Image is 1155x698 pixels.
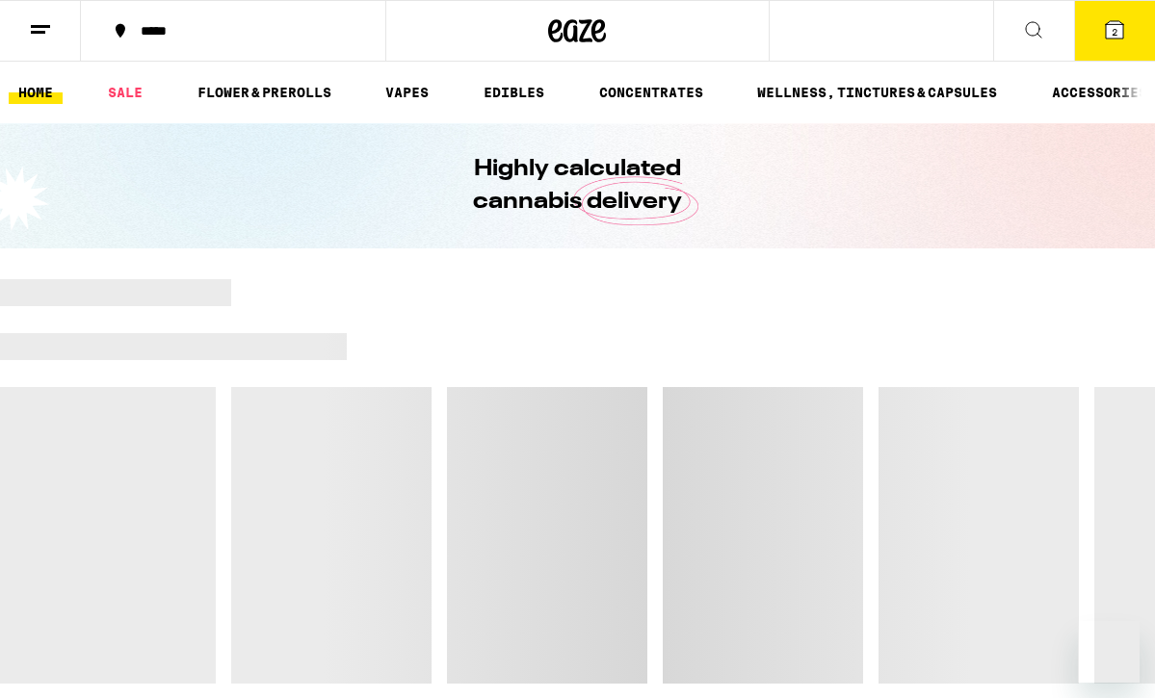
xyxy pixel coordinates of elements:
button: 2 [1074,1,1155,61]
iframe: Button to launch messaging window [1078,621,1140,683]
a: WELLNESS, TINCTURES & CAPSULES [748,81,1007,104]
a: FLOWER & PREROLLS [188,81,341,104]
a: SALE [98,81,152,104]
span: 2 [1112,26,1117,38]
h1: Highly calculated cannabis delivery [419,153,737,219]
a: VAPES [376,81,438,104]
a: EDIBLES [474,81,554,104]
a: HOME [9,81,63,104]
a: CONCENTRATES [590,81,713,104]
